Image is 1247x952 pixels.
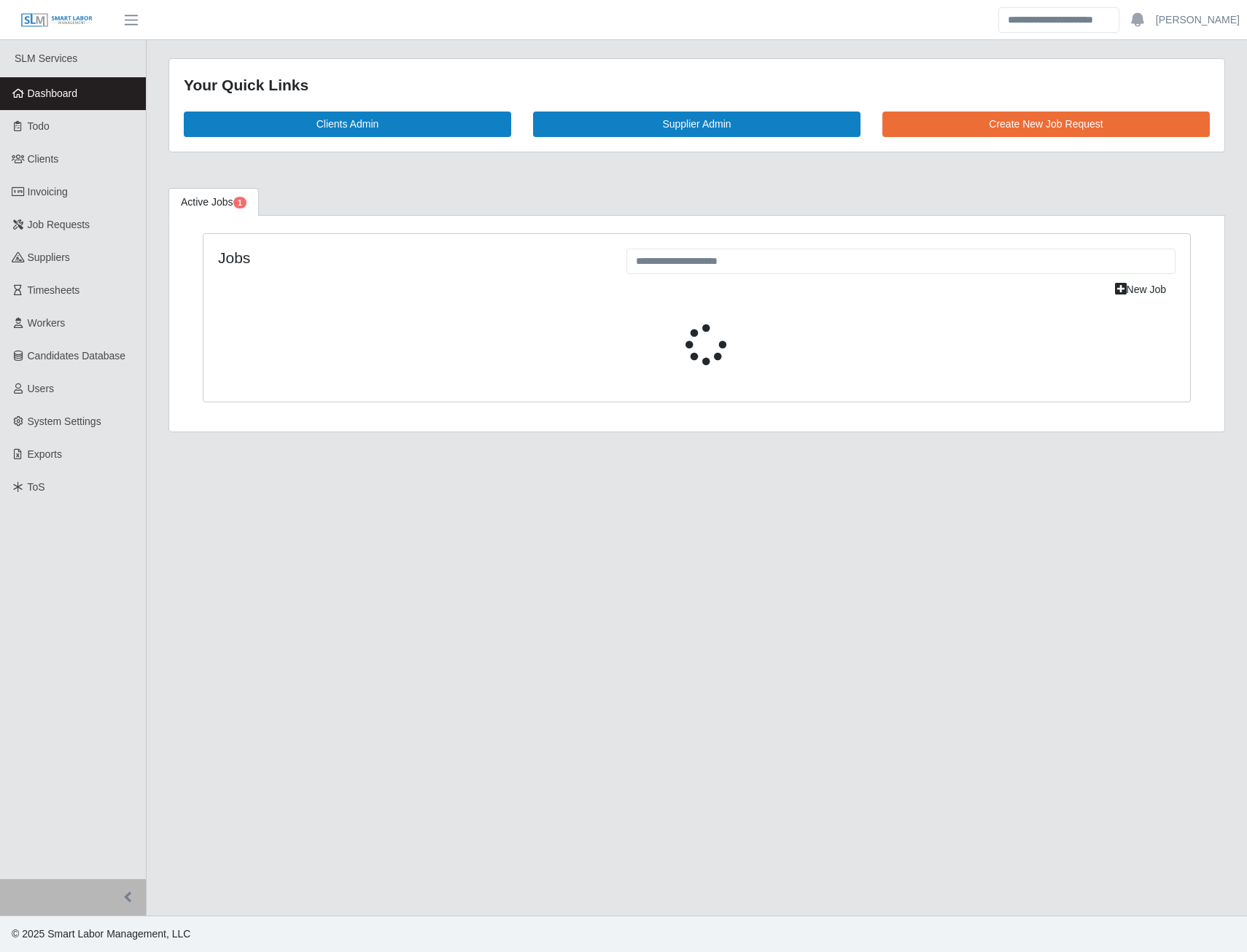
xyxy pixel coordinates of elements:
[28,448,62,460] span: Exports
[20,12,93,28] img: SLM Logo
[15,52,77,64] span: SLM Services
[218,249,605,267] h4: Jobs
[168,188,259,216] a: Active Jobs
[882,112,1210,137] a: Create New Job Request
[233,197,246,208] span: Pending Jobs
[998,7,1119,33] input: Search
[184,74,1210,97] div: Your Quick Links
[1156,12,1240,28] a: [PERSON_NAME]
[28,350,126,362] span: Candidates Database
[28,153,59,165] span: Clients
[28,284,80,296] span: Timesheets
[28,481,45,493] span: ToS
[28,219,90,230] span: Job Requests
[184,112,511,137] a: Clients Admin
[28,87,78,99] span: Dashboard
[28,120,50,132] span: Todo
[28,186,68,198] span: Invoicing
[28,317,66,329] span: Workers
[1106,277,1176,303] a: New Job
[28,415,101,427] span: System Settings
[12,928,190,940] span: © 2025 Smart Labor Management, LLC
[533,112,861,137] a: Supplier Admin
[28,251,70,263] span: Suppliers
[28,383,55,394] span: Users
